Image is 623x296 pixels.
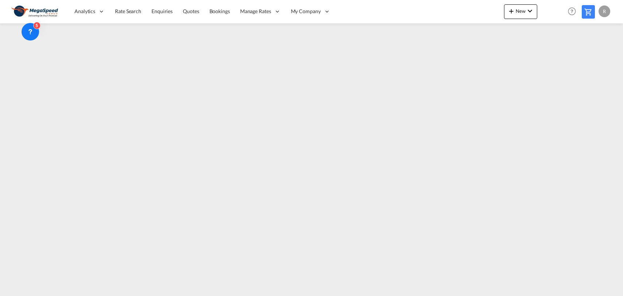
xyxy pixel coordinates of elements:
img: ad002ba0aea611eda5429768204679d3.JPG [11,3,60,20]
span: Bookings [209,8,230,14]
md-icon: icon-chevron-down [526,7,534,15]
div: R [599,5,610,17]
span: Help [566,5,578,18]
span: Enquiries [151,8,173,14]
span: New [507,8,534,14]
md-icon: icon-plus 400-fg [507,7,516,15]
button: icon-plus 400-fgNewicon-chevron-down [504,4,537,19]
span: Manage Rates [240,8,271,15]
div: Help [566,5,582,18]
span: Analytics [74,8,95,15]
span: Rate Search [115,8,141,14]
span: Quotes [183,8,199,14]
span: My Company [291,8,321,15]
